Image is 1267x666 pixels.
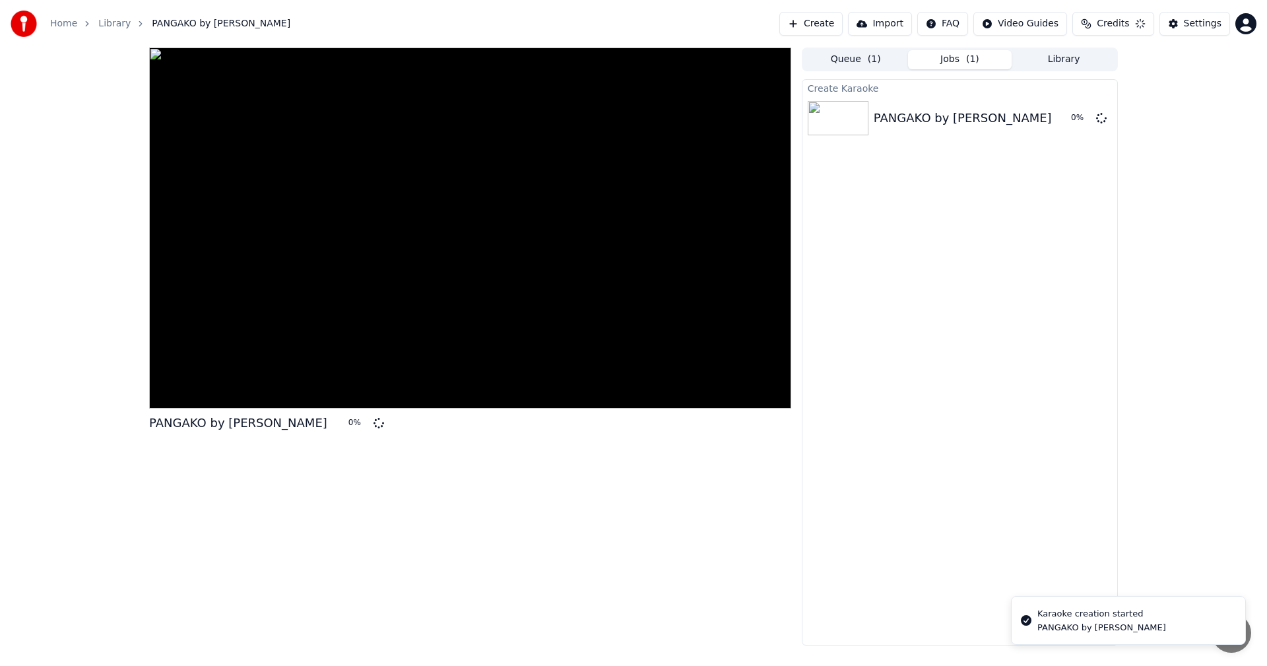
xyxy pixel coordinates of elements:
[50,17,77,30] a: Home
[1012,50,1116,69] button: Library
[1072,12,1153,36] button: Credits
[973,12,1067,36] button: Video Guides
[874,109,1052,127] div: PANGAKO by [PERSON_NAME]
[149,414,327,432] div: PANGAKO by [PERSON_NAME]
[1097,17,1129,30] span: Credits
[1037,607,1166,620] div: Karaoke creation started
[98,17,131,30] a: Library
[1037,622,1166,634] div: PANGAKO by [PERSON_NAME]
[348,418,368,428] div: 0 %
[804,50,908,69] button: Queue
[1159,12,1230,36] button: Settings
[50,17,290,30] nav: breadcrumb
[966,53,979,66] span: ( 1 )
[917,12,968,36] button: FAQ
[1071,113,1091,123] div: 0 %
[779,12,843,36] button: Create
[802,80,1117,96] div: Create Karaoke
[908,50,1012,69] button: Jobs
[848,12,911,36] button: Import
[152,17,290,30] span: PANGAKO by [PERSON_NAME]
[868,53,881,66] span: ( 1 )
[1184,17,1221,30] div: Settings
[11,11,37,37] img: youka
